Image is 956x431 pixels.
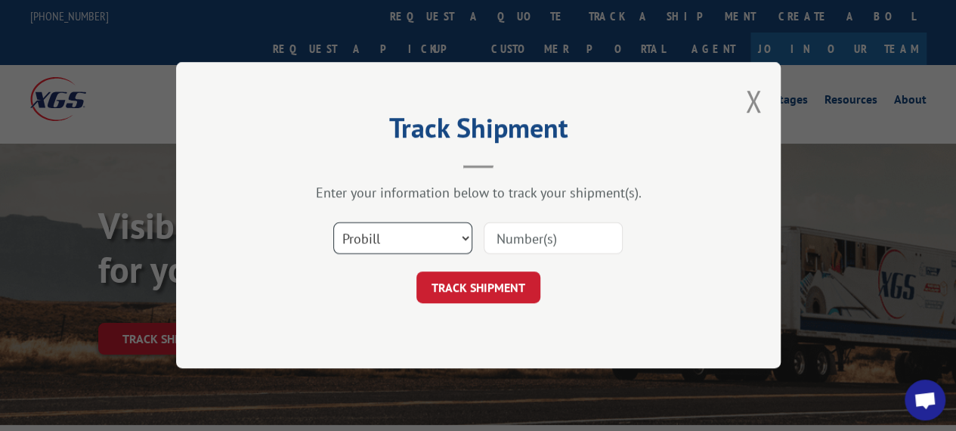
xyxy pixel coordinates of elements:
div: Enter your information below to track your shipment(s). [252,184,705,202]
button: Close modal [745,81,762,121]
button: TRACK SHIPMENT [416,272,540,304]
input: Number(s) [484,223,623,255]
h2: Track Shipment [252,117,705,146]
div: Open chat [905,380,945,420]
